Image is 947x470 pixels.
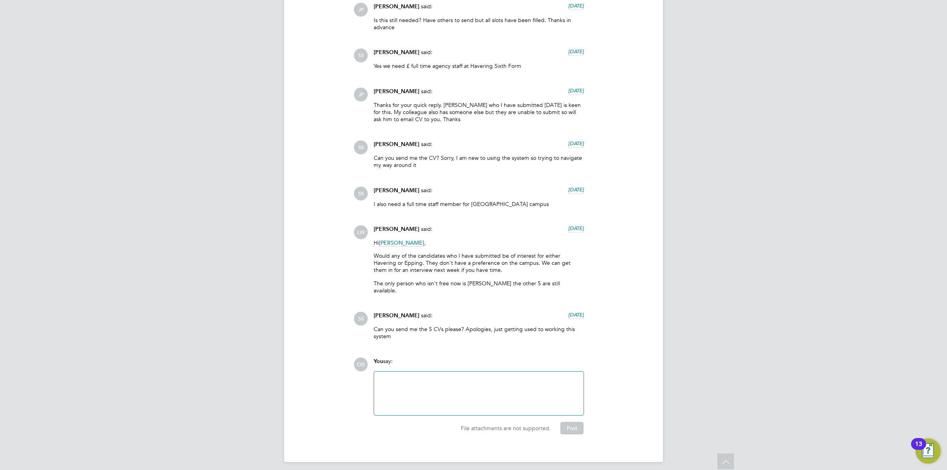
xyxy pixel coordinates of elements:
[354,358,368,371] span: OD
[374,88,419,95] span: [PERSON_NAME]
[374,239,584,246] p: Hi ,
[374,3,419,10] span: [PERSON_NAME]
[568,225,584,232] span: [DATE]
[374,358,584,371] div: say:
[374,17,584,31] p: Is this still needed? Have others to send but all slots have been filled. Thanks in advance
[354,140,368,154] span: SS
[374,49,419,56] span: [PERSON_NAME]
[374,141,419,148] span: [PERSON_NAME]
[421,187,432,194] span: said:
[560,422,584,434] button: Post
[374,187,419,194] span: [PERSON_NAME]
[374,200,584,208] p: I also need a full time staff member for [GEOGRAPHIC_DATA] campus
[374,226,419,232] span: [PERSON_NAME]
[374,101,584,123] p: Thanks for your quick reply. [PERSON_NAME] who I have submitted [DATE] is keen for this. My colle...
[374,358,383,365] span: You
[354,49,368,62] span: SS
[354,187,368,200] span: SS
[421,312,432,319] span: said:
[374,280,584,294] p: The only person who isn't free now is [PERSON_NAME] the other 5 are still available.
[354,312,368,326] span: SS
[354,88,368,101] span: JP
[421,49,432,56] span: said:
[461,425,551,432] span: File attachments are not supported.
[354,225,368,239] span: LW
[421,3,432,10] span: said:
[568,311,584,318] span: [DATE]
[915,444,922,454] div: 13
[379,239,424,247] span: [PERSON_NAME]
[568,186,584,193] span: [DATE]
[421,88,432,95] span: said:
[568,48,584,55] span: [DATE]
[421,225,432,232] span: said:
[915,438,941,464] button: Open Resource Center, 13 new notifications
[374,326,584,340] p: Can you send me the 5 CVs please? Apologies, just getting used to working this system
[568,140,584,147] span: [DATE]
[354,3,368,17] span: JP
[374,312,419,319] span: [PERSON_NAME]
[374,252,584,274] p: Would any of the candidates who I have submitted be of interest for either Havering or Epping. Th...
[568,2,584,9] span: [DATE]
[374,62,584,69] p: Yes we need £ full time agency staff at Havering Sixth Form
[568,87,584,94] span: [DATE]
[374,154,584,169] p: Can you send me the CV? Sorry, I am new to using the system so trying to navigate my way around it
[421,140,432,148] span: said:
